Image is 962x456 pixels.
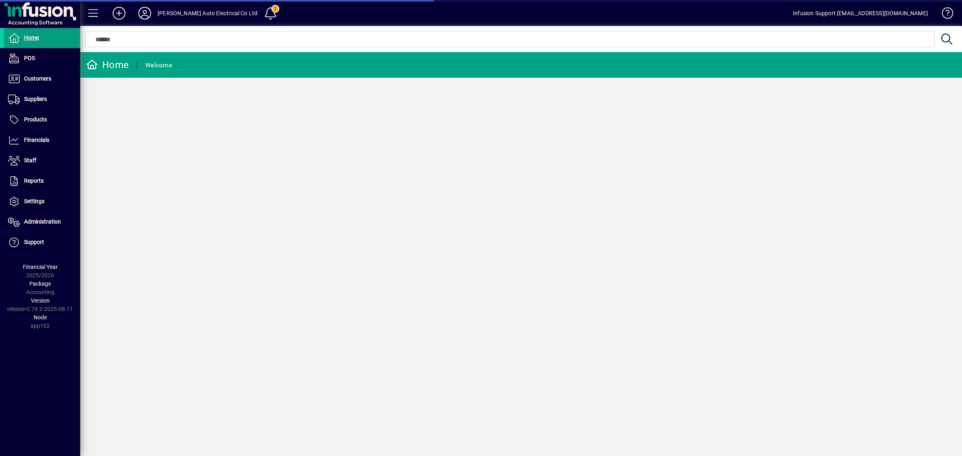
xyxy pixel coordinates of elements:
a: Knowledge Base [936,2,952,28]
span: Financials [24,137,49,143]
button: Profile [132,6,158,20]
span: POS [24,55,35,61]
a: Reports [4,171,80,191]
a: Staff [4,151,80,171]
span: Home [24,34,39,41]
span: Customers [24,75,51,82]
a: Administration [4,212,80,232]
span: Node [34,314,47,321]
a: Suppliers [4,89,80,109]
div: Welcome [145,59,172,72]
a: POS [4,48,80,69]
span: Package [29,280,51,287]
a: Customers [4,69,80,89]
button: Add [106,6,132,20]
span: Products [24,116,47,123]
a: Settings [4,192,80,212]
span: Administration [24,218,61,225]
span: Support [24,239,44,245]
a: Support [4,232,80,252]
a: Products [4,110,80,130]
div: Home [86,59,129,71]
span: Settings [24,198,44,204]
span: Financial Year [23,264,58,270]
a: Financials [4,130,80,150]
span: Staff [24,157,36,163]
div: Infusion Support [EMAIL_ADDRESS][DOMAIN_NAME] [793,7,928,20]
span: Suppliers [24,96,47,102]
div: [PERSON_NAME] Auto Electrical Co Ltd [158,7,257,20]
span: Version [31,297,50,304]
span: Reports [24,178,44,184]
